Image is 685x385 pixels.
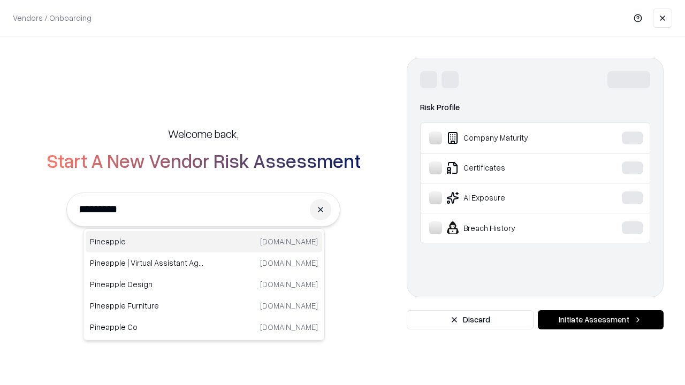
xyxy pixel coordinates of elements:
[260,257,318,268] p: [DOMAIN_NAME]
[407,310,534,329] button: Discard
[429,191,589,204] div: AI Exposure
[260,321,318,333] p: [DOMAIN_NAME]
[429,221,589,234] div: Breach History
[429,161,589,174] div: Certificates
[260,300,318,311] p: [DOMAIN_NAME]
[168,126,239,141] h5: Welcome back,
[90,236,204,247] p: Pineapple
[90,257,204,268] p: Pineapple | Virtual Assistant Agency
[420,101,650,114] div: Risk Profile
[260,279,318,290] p: [DOMAIN_NAME]
[90,279,204,290] p: Pineapple Design
[90,300,204,311] p: Pineapple Furniture
[13,12,92,24] p: Vendors / Onboarding
[429,132,589,144] div: Company Maturity
[47,150,361,171] h2: Start A New Vendor Risk Assessment
[83,228,325,341] div: Suggestions
[538,310,664,329] button: Initiate Assessment
[90,321,204,333] p: Pineapple Co
[260,236,318,247] p: [DOMAIN_NAME]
